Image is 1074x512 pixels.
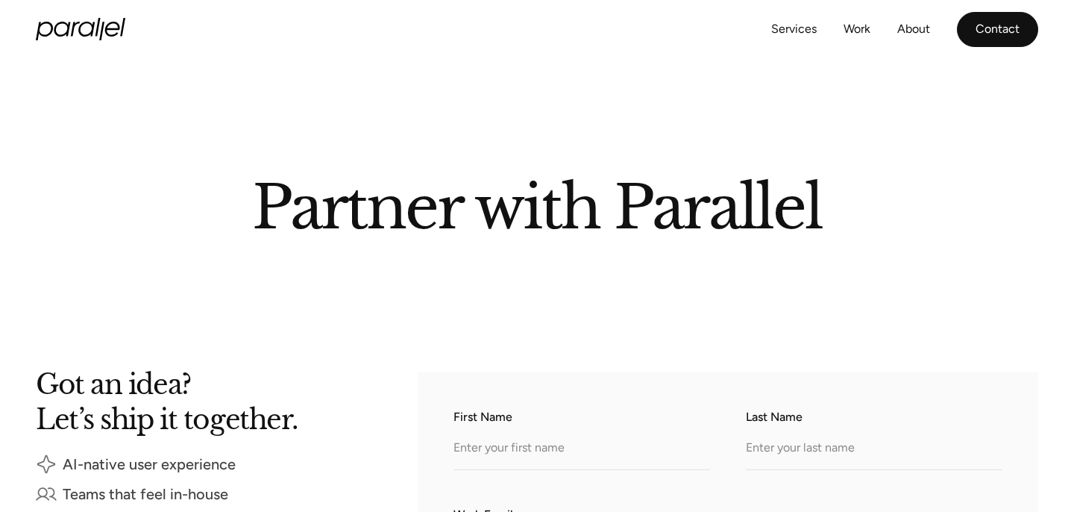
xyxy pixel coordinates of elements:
[957,12,1038,47] a: Contact
[771,19,817,40] a: Services
[63,489,228,499] div: Teams that feel in-house
[63,459,236,469] div: AI-native user experience
[746,429,1002,470] input: Enter your last name
[36,18,125,40] a: home
[36,372,370,430] h2: Got an idea? Let’s ship it together.
[453,429,710,470] input: Enter your first name
[453,408,710,426] label: First Name
[844,19,870,40] a: Work
[112,178,962,229] h2: Partner with Parallel
[746,408,1002,426] label: Last Name
[897,19,930,40] a: About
